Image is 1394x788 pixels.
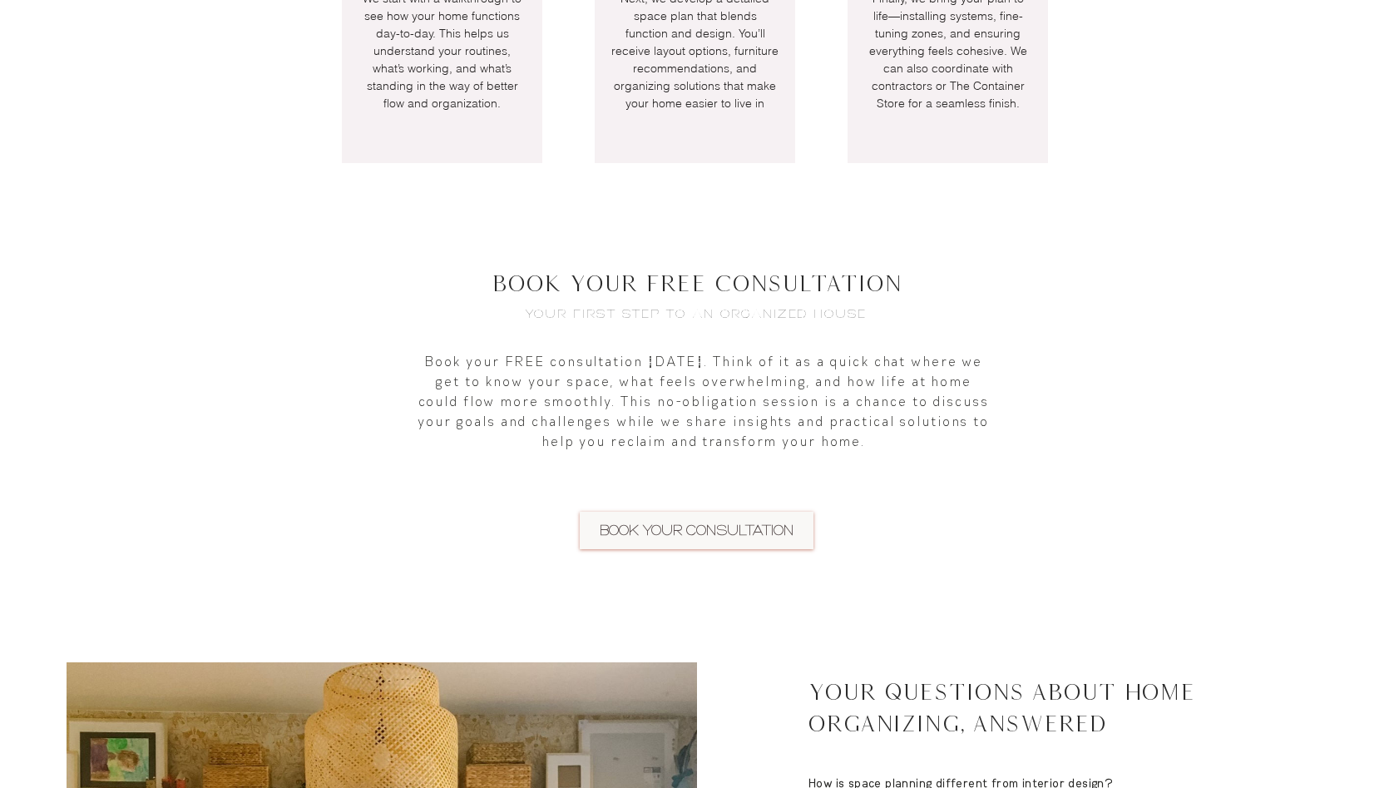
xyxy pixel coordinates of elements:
[580,512,813,549] a: BOOK YOUR CONSULTATION
[526,306,868,321] a: YOUR FIRST STEP TO AN ORGANIZED HOUSE
[418,353,990,449] span: Book your FREE consultation [DATE]. Think of it as a quick chat where we get to know your space, ...
[600,520,793,540] span: BOOK YOUR CONSULTATION
[808,679,1194,736] span: Your Questions About Home Organizing, Answered
[492,270,902,296] a: Book Your Free Consultation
